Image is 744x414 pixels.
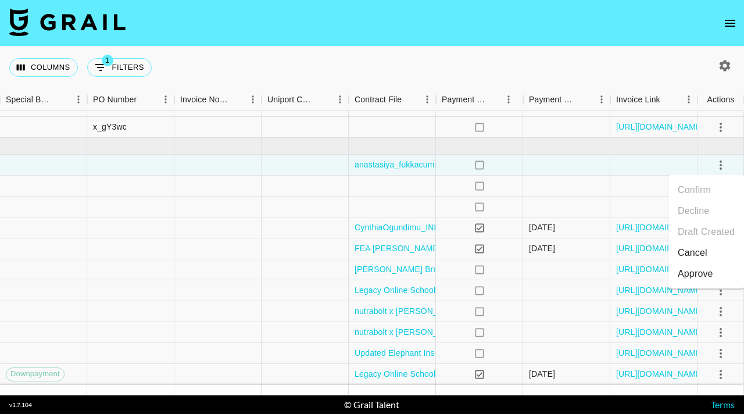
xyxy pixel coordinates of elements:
div: Actions [707,88,735,111]
a: Terms [711,399,735,410]
button: Sort [487,91,503,108]
div: Contract File [355,88,402,111]
button: Menu [419,91,436,108]
div: © Grail Talent [344,399,399,411]
div: Approve [678,267,713,281]
button: select merge strategy [711,344,731,363]
div: x_gY3wc [93,121,127,133]
div: PO Number [87,88,174,111]
a: nutrabolt x [PERSON_NAME].pdf [355,326,478,338]
a: [PERSON_NAME] Brands, Inc. - lovewellness - influencer agreement.pdf [355,263,624,275]
button: Select columns [9,58,78,77]
button: select merge strategy [711,281,731,301]
a: FEA [PERSON_NAME] x Pair Eyewear 2025 Campaign Agreement (1).pdf [355,242,629,254]
a: [URL][DOMAIN_NAME] [616,263,704,275]
a: anastasiya_fukkacumi _ FaceApp _ [DATE] (2) (2).pdf [355,159,553,170]
a: [URL][DOMAIN_NAME] [616,121,704,133]
button: Sort [315,91,331,108]
a: [URL][DOMAIN_NAME] [616,326,704,338]
div: Invoice Notes [180,88,228,111]
button: select merge strategy [711,365,731,384]
img: Grail Talent [9,8,126,36]
button: Sort [577,91,593,108]
button: select merge strategy [711,323,731,342]
div: Payment Sent [436,88,523,111]
button: Menu [244,91,262,108]
span: 1 [102,55,113,66]
a: nutrabolt x [PERSON_NAME].pdf [355,305,478,317]
div: Invoice Link [616,88,660,111]
a: [URL][DOMAIN_NAME] [616,305,704,317]
button: select merge strategy [711,302,731,322]
div: Actions [697,88,744,111]
li: Cancel [668,242,744,263]
button: Menu [331,91,349,108]
button: Menu [157,91,174,108]
a: Legacy Online School x woodcitylimits.pdf [355,284,510,296]
button: Menu [500,91,517,108]
a: [URL][DOMAIN_NAME] [616,368,704,380]
button: Show filters [87,58,152,77]
div: Contract File [349,88,436,111]
button: Menu [680,91,697,108]
button: Menu [593,91,610,108]
button: select merge strategy [711,155,731,175]
button: open drawer [718,12,742,35]
div: 9/24/2025 [529,368,555,380]
button: Sort [402,91,418,108]
div: Payment Sent [442,88,487,111]
div: Uniport Contact Email [267,88,315,111]
span: Downpayment [6,369,64,380]
div: Payment Sent Date [529,88,577,111]
div: Uniport Contact Email [262,88,349,111]
a: Updated Elephant Insurance x [PERSON_NAME] agreement.pdf [355,347,593,359]
button: Menu [70,91,87,108]
button: Sort [137,91,153,108]
div: v 1.7.104 [9,401,32,409]
a: [URL][DOMAIN_NAME] [616,242,704,254]
div: Special Booking Type [6,88,53,111]
div: Payment Sent Date [523,88,610,111]
button: Sort [660,91,677,108]
a: [URL][DOMAIN_NAME] [616,222,704,233]
a: Legacy Online School x woodcitylimits.pdf [355,368,510,380]
div: Invoice Link [610,88,697,111]
div: PO Number [93,88,137,111]
a: [URL][DOMAIN_NAME] [616,284,704,296]
a: CynthiaOgundimu_INFLU.AGMT.PH25UPATED (1) (1).pdf [355,222,569,233]
div: 9/8/2025 [529,222,555,233]
div: 9/17/2025 [529,242,555,254]
button: select merge strategy [711,117,731,137]
div: Invoice Notes [174,88,262,111]
a: [URL][DOMAIN_NAME] [616,347,704,359]
button: Sort [53,91,70,108]
button: Sort [228,91,244,108]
